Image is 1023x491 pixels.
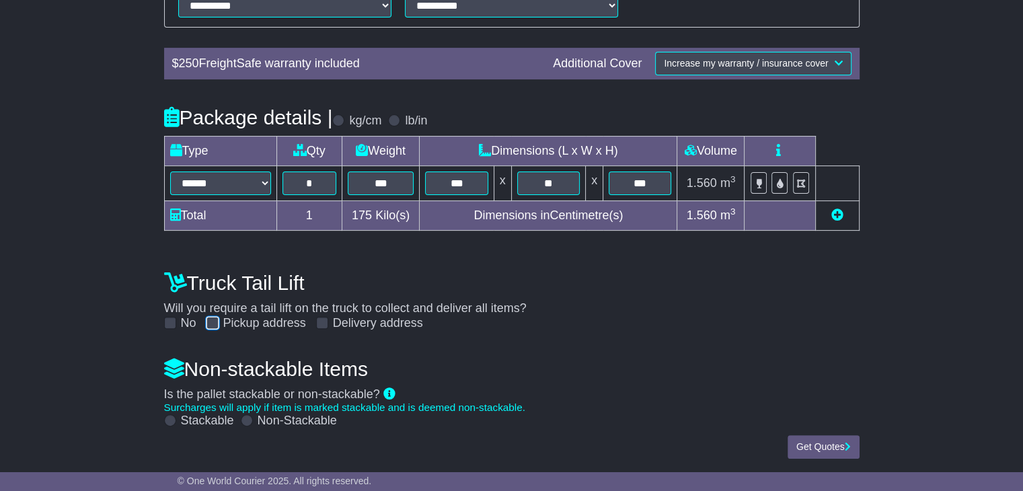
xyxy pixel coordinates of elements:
[352,209,372,222] span: 175
[546,56,648,71] div: Additional Cover
[730,174,736,184] sup: 3
[494,165,511,200] td: x
[157,265,866,331] div: Will you require a tail lift on the truck to collect and deliver all items?
[405,114,427,128] label: lb/in
[664,58,828,69] span: Increase my warranty / insurance cover
[687,176,717,190] span: 1.560
[179,56,199,70] span: 250
[164,200,276,230] td: Total
[687,209,717,222] span: 1.560
[164,106,333,128] h4: Package details |
[165,56,547,71] div: $ FreightSafe warranty included
[223,316,306,331] label: Pickup address
[164,272,860,294] h4: Truck Tail Lift
[181,316,196,331] label: No
[181,414,234,428] label: Stackable
[420,200,677,230] td: Dimensions in Centimetre(s)
[178,476,372,486] span: © One World Courier 2025. All rights reserved.
[730,206,736,217] sup: 3
[677,136,745,165] td: Volume
[258,414,337,428] label: Non-Stackable
[276,200,342,230] td: 1
[333,316,423,331] label: Delivery address
[276,136,342,165] td: Qty
[342,136,420,165] td: Weight
[164,402,860,414] div: Surcharges will apply if item is marked stackable and is deemed non-stackable.
[420,136,677,165] td: Dimensions (L x W x H)
[349,114,381,128] label: kg/cm
[720,209,736,222] span: m
[720,176,736,190] span: m
[586,165,603,200] td: x
[164,387,380,401] span: Is the pallet stackable or non-stackable?
[655,52,851,75] button: Increase my warranty / insurance cover
[164,136,276,165] td: Type
[831,209,843,222] a: Add new item
[342,200,420,230] td: Kilo(s)
[788,435,860,459] button: Get Quotes
[164,358,860,380] h4: Non-stackable Items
